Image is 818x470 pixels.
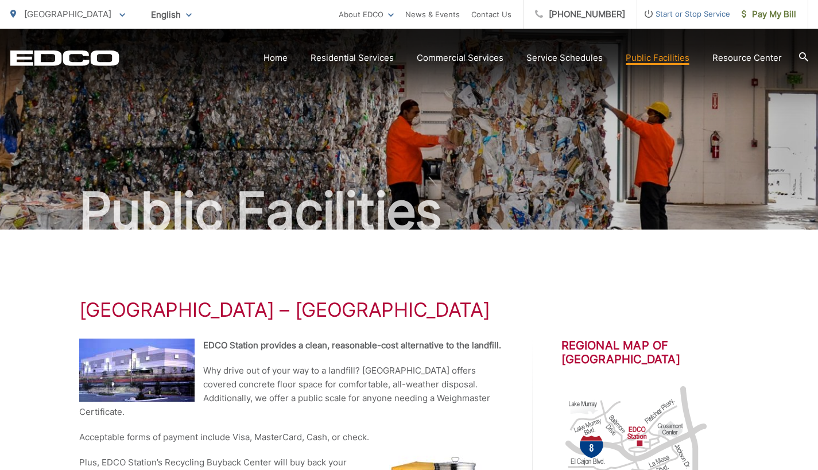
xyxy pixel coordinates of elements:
[10,182,808,240] h2: Public Facilities
[24,9,111,20] span: [GEOGRAPHIC_DATA]
[405,7,460,21] a: News & Events
[417,51,503,65] a: Commercial Services
[79,430,504,444] p: Acceptable forms of payment include Visa, MasterCard, Cash, or check.
[626,51,689,65] a: Public Facilities
[339,7,394,21] a: About EDCO
[311,51,394,65] a: Residential Services
[263,51,288,65] a: Home
[79,364,504,419] p: Why drive out of your way to a landfill? [GEOGRAPHIC_DATA] offers covered concrete floor space fo...
[712,51,782,65] a: Resource Center
[561,339,739,366] h2: Regional Map of [GEOGRAPHIC_DATA]
[203,340,501,351] strong: EDCO Station provides a clean, reasonable-cost alternative to the landfill.
[10,50,119,66] a: EDCD logo. Return to the homepage.
[471,7,511,21] a: Contact Us
[142,5,200,25] span: English
[79,298,739,321] h1: [GEOGRAPHIC_DATA] – [GEOGRAPHIC_DATA]
[742,7,796,21] span: Pay My Bill
[79,339,195,402] img: EDCO Station La Mesa
[526,51,603,65] a: Service Schedules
